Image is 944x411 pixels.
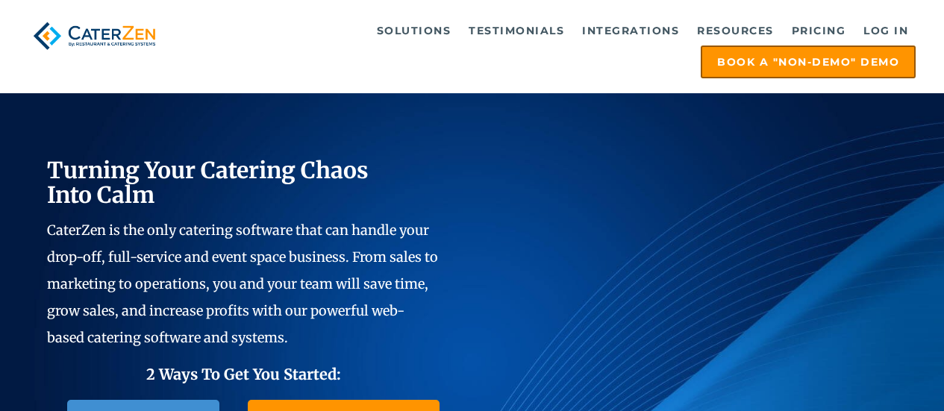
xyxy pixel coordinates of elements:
[575,16,687,46] a: Integrations
[179,16,916,78] div: Navigation Menu
[28,16,160,56] img: caterzen
[811,353,928,395] iframe: Help widget launcher
[369,16,459,46] a: Solutions
[690,16,781,46] a: Resources
[146,365,341,383] span: 2 Ways To Get You Started:
[461,16,572,46] a: Testimonials
[784,16,854,46] a: Pricing
[47,156,369,209] span: Turning Your Catering Chaos Into Calm
[701,46,916,78] a: Book a "Non-Demo" Demo
[47,222,438,346] span: CaterZen is the only catering software that can handle your drop-off, full-service and event spac...
[856,16,916,46] a: Log in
